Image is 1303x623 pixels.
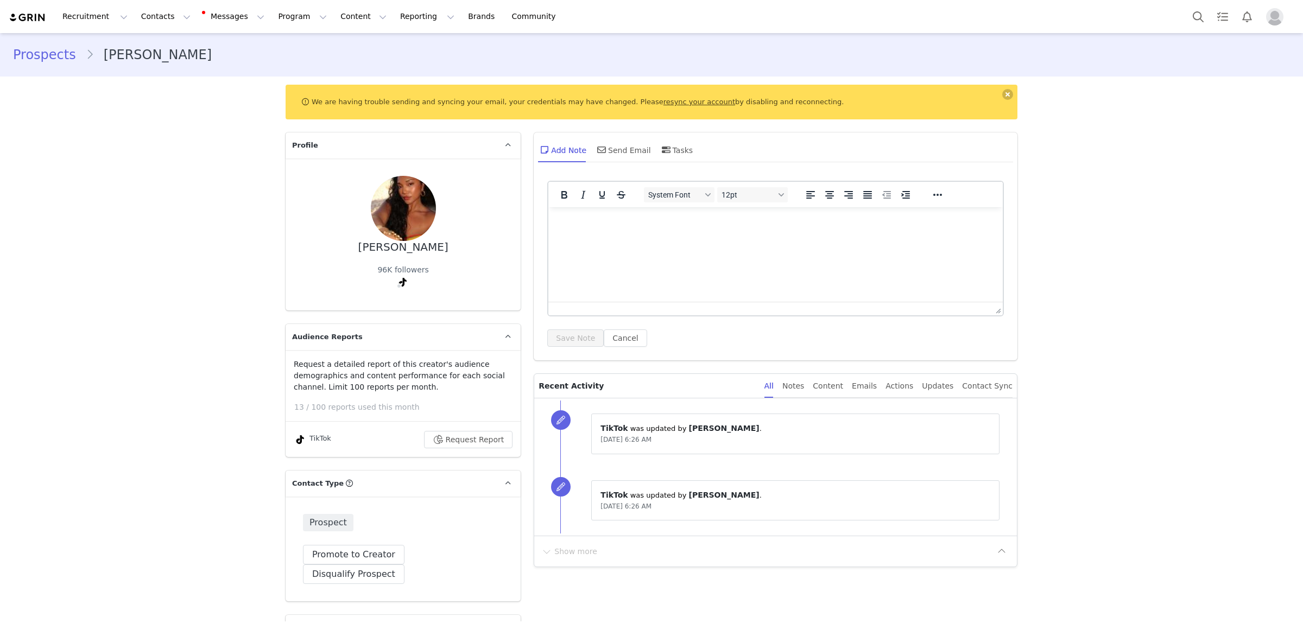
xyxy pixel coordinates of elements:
p: Recent Activity [539,374,755,398]
span: [DATE] 6:26 AM [600,436,651,443]
div: Emails [852,374,877,398]
button: Search [1186,4,1210,29]
span: [PERSON_NAME] [689,424,760,433]
a: Brands [461,4,504,29]
div: 96K followers [377,264,428,276]
button: Strikethrough [612,187,630,202]
div: [PERSON_NAME] [358,241,448,253]
button: Profile [1260,8,1294,26]
span: Profile [292,140,318,151]
button: Program [271,4,333,29]
div: Press the Up and Down arrow keys to resize the editor. [991,302,1003,315]
button: Bold [555,187,573,202]
div: Contact Sync [962,374,1013,398]
button: Content [334,4,393,29]
button: Reporting [394,4,461,29]
span: 12pt [722,190,775,199]
a: Prospects [13,45,86,65]
span: [PERSON_NAME] [689,491,760,499]
div: Content [813,374,843,398]
span: TikTok [600,424,628,433]
button: Font sizes [717,187,788,202]
span: System Font [648,190,701,199]
button: Request Report [424,431,513,448]
div: Add Note [538,137,586,163]
button: Increase indent [896,187,915,202]
button: Fonts [644,187,714,202]
div: TikTok [294,433,331,446]
a: Tasks [1211,4,1235,29]
button: Messages [198,4,271,29]
button: Notifications [1235,4,1259,29]
span: TikTok [600,491,628,499]
div: We are having trouble sending and syncing your email, your credentials may have changed. Please b... [286,85,1017,119]
p: Request a detailed report of this creator's audience demographics and content performance for eac... [294,359,513,393]
button: Disqualify Prospect [303,564,404,584]
div: Send Email [595,137,651,163]
button: Cancel [604,329,647,347]
p: ⁨ ⁩ was updated by ⁨ ⁩. [600,490,990,501]
div: Updates [922,374,953,398]
span: Contact Type [292,478,344,489]
button: Reveal or hide additional toolbar items [928,187,947,202]
span: [DATE] 6:26 AM [600,503,651,510]
div: All [764,374,774,398]
iframe: Rich Text Area [548,207,1003,302]
div: Notes [782,374,804,398]
a: resync your account [663,98,735,106]
img: 3ad9cdfb-84d9-4545-af4f-72d60ac5ee40.jpg [371,176,436,241]
p: 13 / 100 reports used this month [294,402,521,413]
a: Community [505,4,567,29]
button: Save Note [547,329,604,347]
div: Tasks [660,137,693,163]
span: Audience Reports [292,332,363,342]
button: Show more [541,543,598,560]
button: Contacts [135,4,197,29]
button: Recruitment [56,4,134,29]
button: Align left [801,187,820,202]
button: Align center [820,187,839,202]
button: Decrease indent [877,187,896,202]
img: placeholder-profile.jpg [1266,8,1283,26]
p: ⁨ ⁩ was updated by ⁨ ⁩. [600,423,990,434]
span: Prospect [303,514,353,531]
button: Italic [574,187,592,202]
img: grin logo [9,12,47,23]
button: Justify [858,187,877,202]
button: Align right [839,187,858,202]
button: Promote to Creator [303,545,404,564]
button: Underline [593,187,611,202]
div: Actions [885,374,913,398]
